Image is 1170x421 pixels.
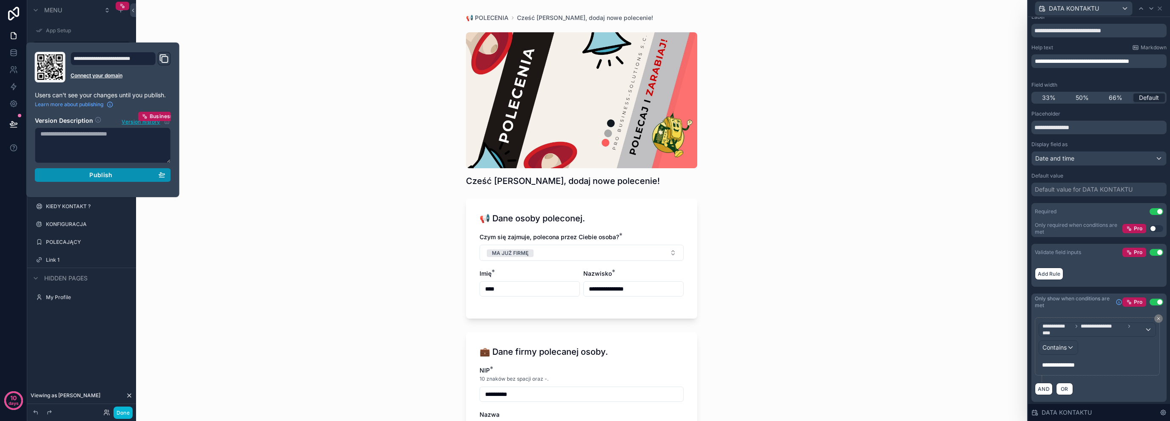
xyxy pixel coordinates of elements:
a: 📢 POLECENIA [466,14,508,22]
h2: Version Description [35,116,93,126]
div: Validate field inputs [1035,249,1081,256]
span: 10 znaków bez spacji oraz -. [480,376,548,382]
button: DATA KONTAKTU [1035,1,1133,16]
span: Czym się zajmuje, polecona przez Ciebie osoba? [480,233,619,240]
span: Markdown [1141,44,1167,51]
span: Pro [1134,225,1142,232]
button: OR [1056,383,1073,395]
span: Contains [1042,343,1067,352]
span: 66% [1109,93,1122,102]
label: App Setup [46,27,129,34]
button: AND [1035,383,1053,395]
h1: 📢 Dane osoby poleconej. [480,212,585,224]
label: POLECAJĄCY [46,239,129,246]
span: Learn more about publishing [35,101,103,108]
button: Select Button [480,245,684,261]
label: KIEDY KONTAKT ? [46,203,129,210]
button: Publish [35,168,171,182]
p: days [9,397,19,409]
span: Viewing as [PERSON_NAME] [31,392,100,399]
p: 10 [10,394,17,402]
span: Business [150,113,173,120]
span: OR [1059,386,1070,392]
span: Default [1139,93,1159,102]
label: Link 1 [46,257,129,263]
span: Nazwisko [583,270,612,277]
span: DATA KONTAKTU [1042,408,1092,417]
h1: 💼 Dane firmy polecanej osoby. [480,346,608,358]
div: Default value for DATA KONTAKTU [1035,185,1133,194]
label: Help text [1031,44,1053,51]
span: Pro [1134,249,1142,256]
a: Learn more about publishing [35,101,114,108]
span: Nazwa [480,411,500,418]
span: Hidden pages [44,274,88,283]
a: Cześć [PERSON_NAME], dodaj nowe polecenie! [517,14,653,22]
label: KONFIGURACJA [46,221,129,228]
span: 50% [1076,93,1089,102]
button: Version historyBusiness [121,116,170,126]
button: Contains [1039,340,1078,355]
label: Label [1031,14,1045,20]
p: Users can't see your changes until you publish. [35,91,171,99]
label: Display field as [1031,141,1068,148]
button: Done [114,407,133,419]
span: Date and time [1035,154,1074,163]
button: Add Rule [1035,268,1063,280]
span: Publish [89,171,112,179]
span: Menu [44,6,62,14]
span: Version history [122,117,160,125]
span: Imię [480,270,491,277]
div: MA JUŻ FIRMĘ [492,249,528,257]
div: Only required when conditions are met [1035,222,1122,235]
label: Field width [1031,82,1057,88]
span: 33% [1042,93,1056,102]
button: Date and time [1031,151,1167,166]
span: Only show when conditions are met [1035,295,1112,309]
a: Markdown [1132,44,1167,51]
div: scrollable content [1031,54,1167,68]
label: My Profile [46,294,129,301]
label: Placeholder [1031,110,1060,117]
span: DATA KONTAKTU [1049,4,1099,13]
span: NIP [480,367,490,374]
h1: Cześć [PERSON_NAME], dodaj nowe polecenie! [466,175,660,187]
div: Required [1035,208,1056,215]
label: Default value [1031,172,1063,179]
a: Connect your domain [71,72,171,79]
div: Domain and Custom Link [71,52,171,82]
span: Pro [1134,299,1142,305]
